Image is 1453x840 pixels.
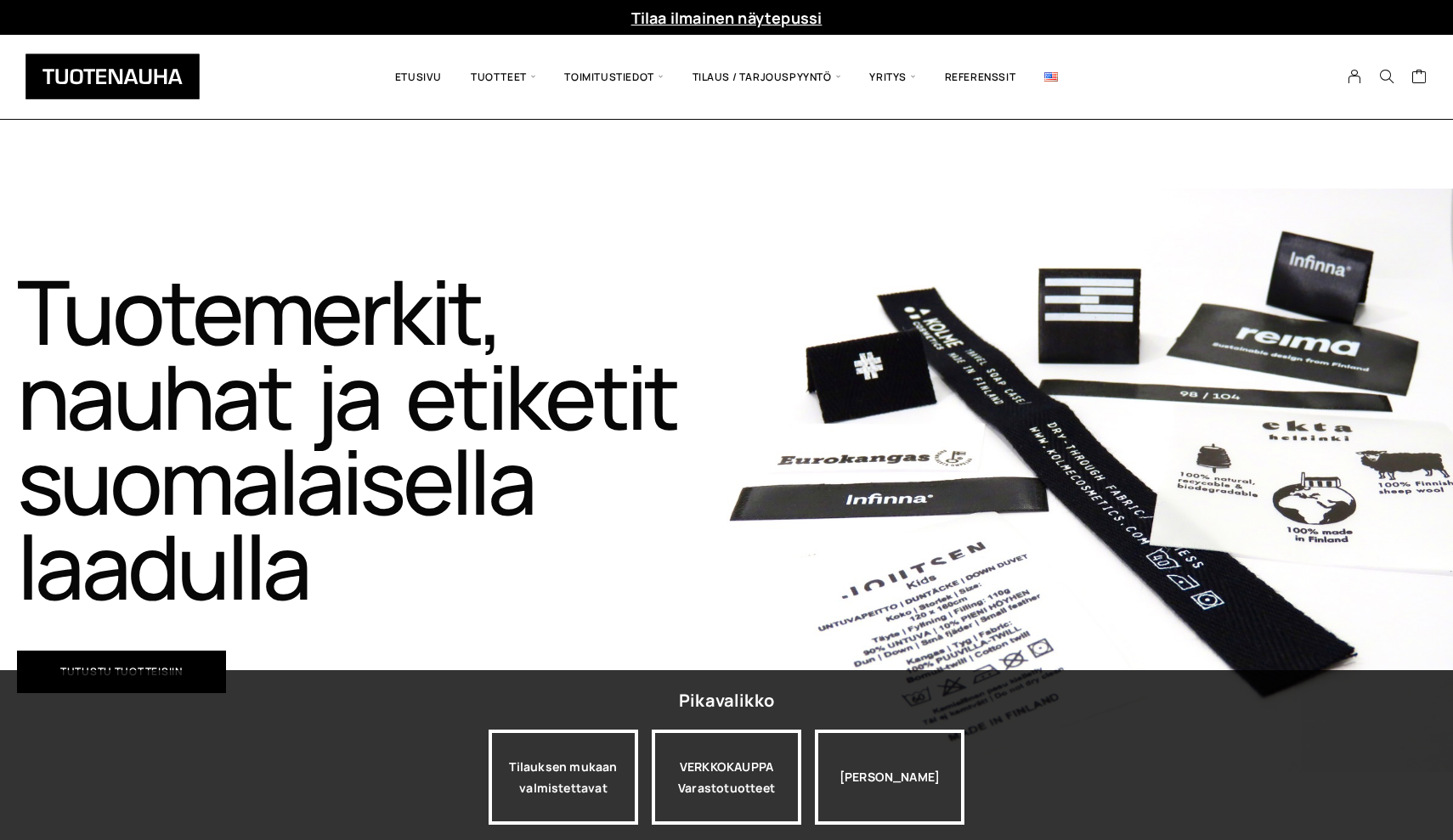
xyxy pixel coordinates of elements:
span: Tilaus / Tarjouspyyntö [678,48,856,106]
span: Tuotteet [456,48,550,106]
a: Referenssit [930,48,1031,106]
div: [PERSON_NAME] [815,730,964,825]
a: Tilaa ilmainen näytepussi [631,8,823,28]
span: Tutustu tuotteisiin [60,667,183,677]
button: Search [1371,69,1403,84]
span: Yritys [855,48,930,106]
img: Etusivu 1 [726,189,1453,772]
div: Pikavalikko [679,685,774,716]
a: Cart [1411,68,1428,88]
a: My Account [1338,69,1371,84]
a: VERKKOKAUPPAVarastotuotteet [652,730,801,825]
a: Tutustu tuotteisiin [17,651,226,693]
img: English [1044,72,1058,82]
span: Toimitustiedot [550,48,677,106]
a: Tilauksen mukaan valmistettavat [489,730,638,825]
a: Etusivu [381,48,456,106]
img: Tuotenauha Oy [25,54,200,99]
h1: Tuotemerkit, nauhat ja etiketit suomalaisella laadulla​ [17,268,726,608]
div: VERKKOKAUPPA Varastotuotteet [652,730,801,825]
